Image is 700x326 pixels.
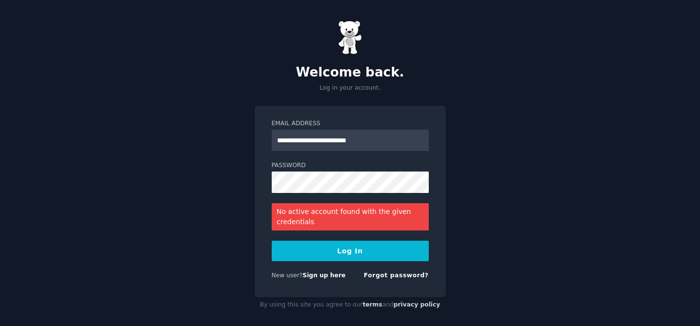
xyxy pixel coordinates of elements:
[272,161,429,170] label: Password
[362,301,382,308] a: terms
[272,272,303,279] span: New user?
[364,272,429,279] a: Forgot password?
[338,20,362,55] img: Gummy Bear
[272,203,429,230] div: No active account found with the given credentials
[255,65,446,80] h2: Welcome back.
[255,297,446,313] div: By using this site you agree to our and
[272,119,429,128] label: Email Address
[394,301,440,308] a: privacy policy
[255,84,446,93] p: Log in your account.
[302,272,345,279] a: Sign up here
[272,241,429,261] button: Log In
